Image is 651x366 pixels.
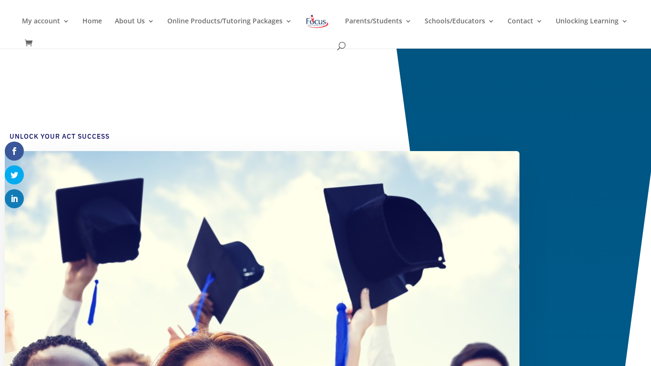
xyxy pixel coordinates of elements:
[556,18,628,40] a: Unlocking Learning
[305,13,330,30] img: Focus on Learning
[508,18,543,40] a: Contact
[345,18,412,40] a: Parents/Students
[115,18,154,40] a: About Us
[425,18,495,40] a: Schools/Educators
[10,132,505,146] h4: Unlock Your ACT Success
[167,18,292,40] a: Online Products/Tutoring Packages
[22,18,70,40] a: My account
[82,18,102,40] a: Home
